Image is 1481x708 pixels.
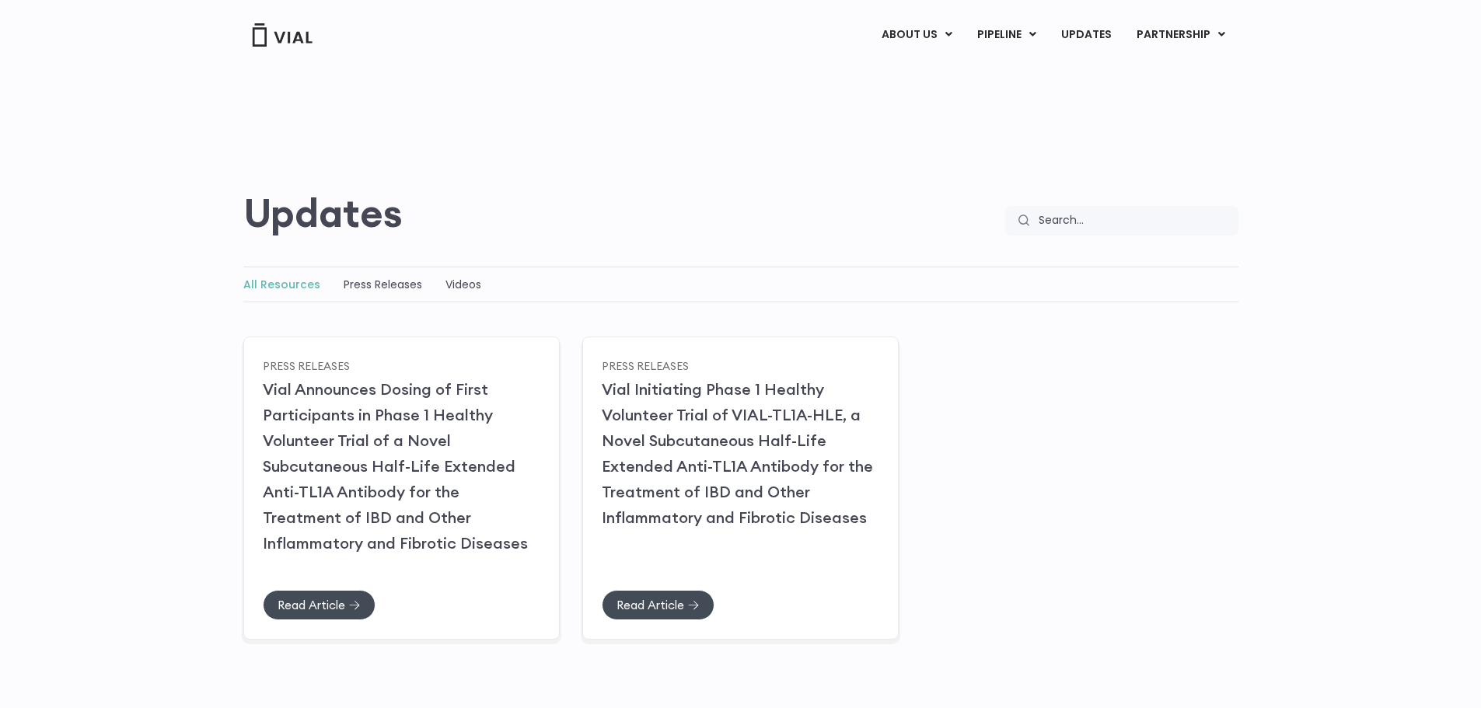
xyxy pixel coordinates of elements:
a: Press Releases [263,358,350,372]
span: Read Article [617,599,684,611]
a: All Resources [243,277,320,292]
a: Videos [445,277,481,292]
a: Press Releases [602,358,689,372]
a: Read Article [602,590,714,620]
a: ABOUT USMenu Toggle [869,22,964,48]
input: Search... [1029,206,1238,235]
span: Read Article [278,599,345,611]
a: Read Article [263,590,375,620]
a: UPDATES [1049,22,1123,48]
a: Vial Initiating Phase 1 Healthy Volunteer Trial of VIAL-TL1A-HLE, a Novel Subcutaneous Half-Life ... [602,379,873,527]
a: PARTNERSHIPMenu Toggle [1124,22,1238,48]
a: Vial Announces Dosing of First Participants in Phase 1 Healthy Volunteer Trial of a Novel Subcuta... [263,379,528,553]
a: PIPELINEMenu Toggle [965,22,1048,48]
a: Press Releases [344,277,422,292]
img: Vial Logo [251,23,313,47]
h2: Updates [243,190,403,235]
